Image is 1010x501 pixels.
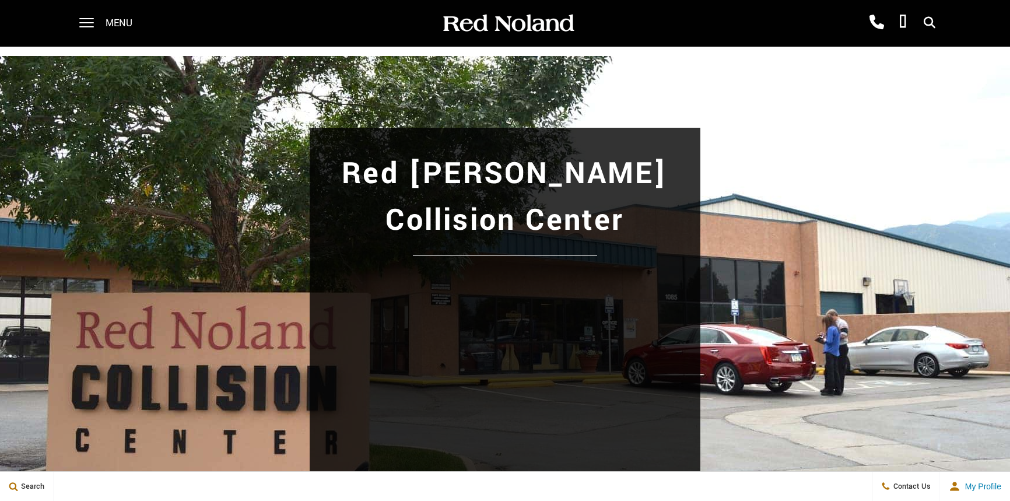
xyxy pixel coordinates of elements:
[890,481,931,492] span: Contact Us
[441,13,575,34] img: Red Noland Auto Group
[960,482,1001,491] span: My Profile
[321,150,689,244] h1: Red [PERSON_NAME] Collision Center
[940,472,1010,501] button: user-profile-menu
[18,481,44,492] span: Search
